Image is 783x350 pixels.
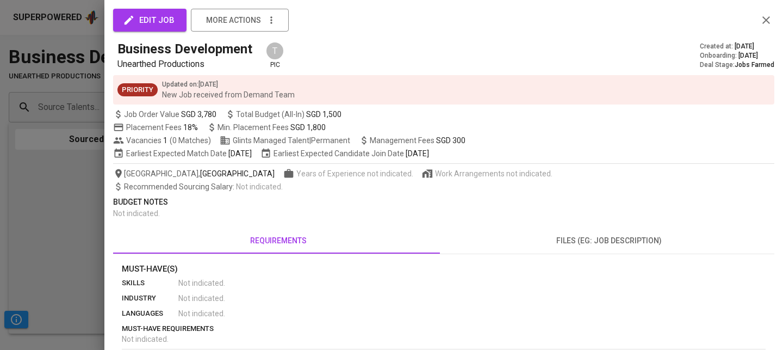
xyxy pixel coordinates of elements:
span: edit job [125,13,175,27]
span: Years of Experience not indicated. [296,168,413,179]
span: Placement Fees [126,123,198,132]
span: SGD 300 [436,136,465,145]
div: Created at : [700,42,774,51]
span: Not indicated . [236,182,283,191]
span: Not indicated . [113,209,160,218]
span: Work Arrangements not indicated. [435,168,552,179]
span: 18% [183,123,198,132]
span: [GEOGRAPHIC_DATA] [200,168,275,179]
p: must-have requirements [122,323,766,334]
div: T [265,41,284,60]
span: SGD 1,500 [306,109,341,120]
span: [DATE] [735,42,754,51]
span: 1 [161,135,167,146]
span: Unearthed Productions [117,59,204,69]
span: Vacancies ( 0 Matches ) [113,135,211,146]
span: [DATE] [738,51,758,60]
span: Min. Placement Fees [217,123,326,132]
div: Onboarding : [700,51,774,60]
span: Earliest Expected Match Date [113,148,252,159]
p: languages [122,308,178,319]
p: Updated on : [DATE] [162,79,295,89]
p: Budget Notes [113,197,774,208]
span: Recommended Sourcing Salary : [124,182,236,191]
span: Total Budget (All-In) [225,109,341,120]
span: more actions [206,14,261,27]
p: skills [122,278,178,288]
span: Job Order Value [113,109,216,120]
p: industry [122,293,178,304]
span: Earliest Expected Candidate Join Date [260,148,429,159]
span: SGD 3,780 [181,109,216,120]
span: [DATE] [228,148,252,159]
h5: Business Development [117,40,252,58]
span: Management Fees [370,136,465,145]
span: [GEOGRAPHIC_DATA] , [113,168,275,179]
div: Deal Stage : [700,60,774,70]
span: SGD 1,800 [290,123,326,132]
div: pic [265,41,284,70]
span: requirements [120,234,437,248]
button: edit job [113,9,187,32]
span: files (eg: job description) [450,234,768,248]
p: Must-Have(s) [122,263,766,275]
span: Not indicated . [178,293,225,304]
span: Priority [117,85,158,95]
span: Glints Managed Talent | Permanent [220,135,350,146]
span: [DATE] [406,148,429,159]
button: more actions [191,9,289,32]
span: Not indicated . [178,308,225,319]
span: Not indicated . [122,335,169,343]
span: Not indicated . [178,278,225,288]
span: Jobs Farmed [735,61,774,69]
p: New Job received from Demand Team [162,89,295,100]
